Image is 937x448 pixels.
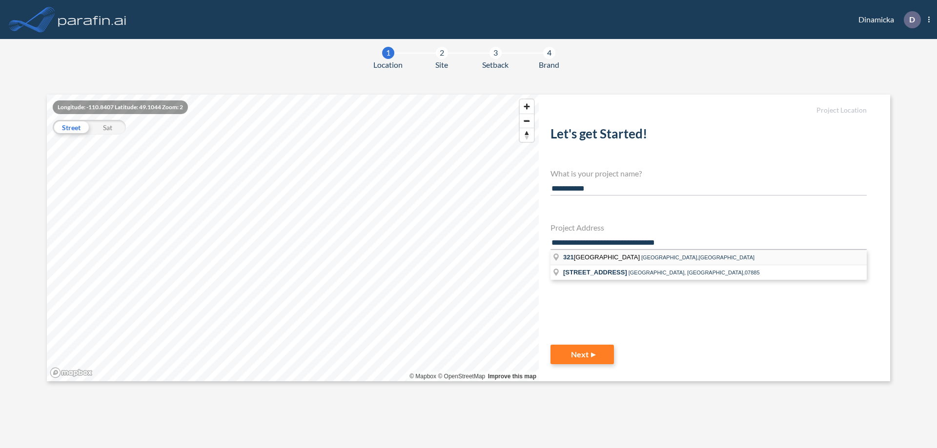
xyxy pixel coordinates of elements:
img: logo [56,10,128,29]
button: Next [550,345,614,364]
canvas: Map [47,95,539,381]
span: [GEOGRAPHIC_DATA],[GEOGRAPHIC_DATA] [641,254,754,260]
span: [STREET_ADDRESS] [563,269,627,276]
div: Longitude: -110.8407 Latitude: 49.1044 Zoom: 2 [53,100,188,114]
p: D [909,15,915,24]
a: Mapbox [409,373,436,380]
span: Site [435,59,448,71]
a: Mapbox homepage [50,367,93,378]
button: Zoom out [520,114,534,128]
h4: Project Address [550,223,867,232]
div: Street [53,120,89,135]
h2: Let's get Started! [550,126,867,145]
span: 321 [563,253,574,261]
button: Zoom in [520,99,534,114]
span: [GEOGRAPHIC_DATA] [563,253,641,261]
div: Sat [89,120,126,135]
button: Reset bearing to north [520,128,534,142]
h4: What is your project name? [550,169,867,178]
span: Setback [482,59,509,71]
div: 1 [382,47,394,59]
div: 3 [489,47,502,59]
a: OpenStreetMap [438,373,485,380]
div: 2 [436,47,448,59]
span: [GEOGRAPHIC_DATA], [GEOGRAPHIC_DATA],07885 [629,270,760,275]
h5: Project Location [550,106,867,115]
span: Brand [539,59,559,71]
div: Dinamicka [844,11,930,28]
div: 4 [543,47,555,59]
span: Location [373,59,403,71]
a: Improve this map [488,373,536,380]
